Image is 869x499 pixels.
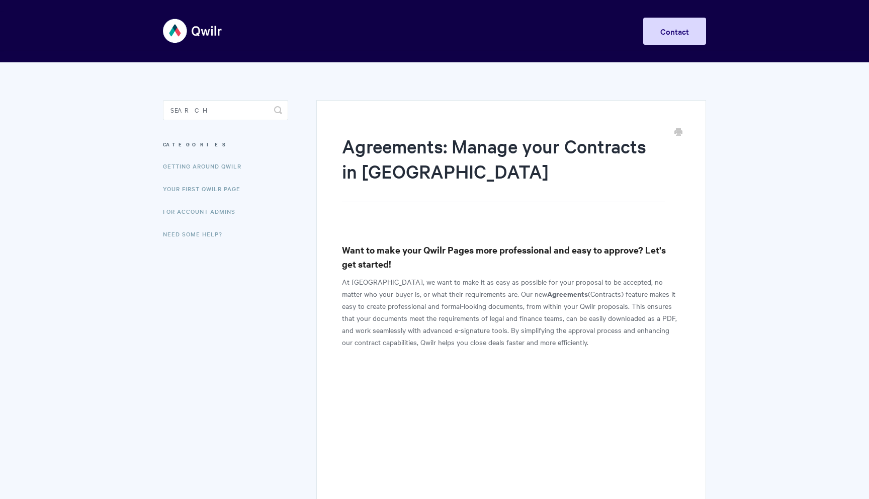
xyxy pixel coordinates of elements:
a: Your First Qwilr Page [163,179,248,199]
h3: Categories [163,135,288,153]
h1: Agreements: Manage your Contracts in [GEOGRAPHIC_DATA] [342,133,665,202]
h3: Want to make your Qwilr Pages more professional and easy to approve? Let's get started! [342,243,680,271]
a: For Account Admins [163,201,243,221]
b: Agreements [547,288,588,299]
p: At [GEOGRAPHIC_DATA], we want to make it as easy as possible for your proposal to be accepted, no... [342,276,680,348]
img: Qwilr Help Center [163,12,223,50]
a: Need Some Help? [163,224,230,244]
a: Getting Around Qwilr [163,156,249,176]
input: Search [163,100,288,120]
a: Print this Article [674,127,682,138]
a: Contact [643,18,706,45]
